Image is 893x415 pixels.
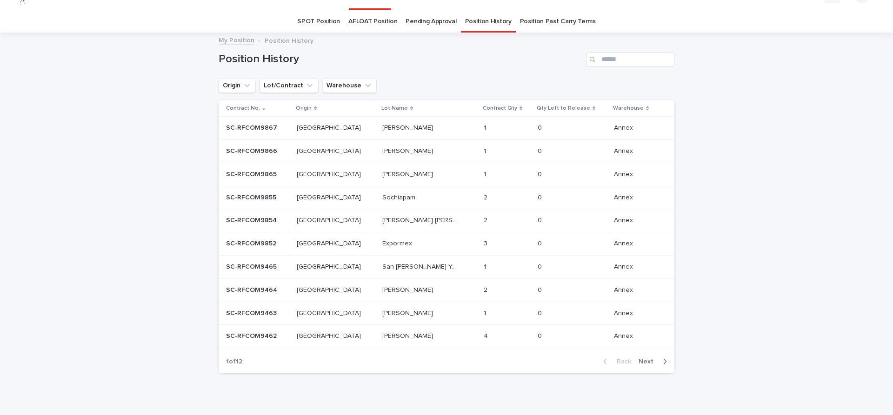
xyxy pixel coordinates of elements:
tr: SC-RFCOM9854SC-RFCOM9854 [GEOGRAPHIC_DATA][GEOGRAPHIC_DATA] [PERSON_NAME] [PERSON_NAME][PERSON_NA... [219,209,674,232]
p: 0 [538,308,544,317]
p: 0 [538,169,544,178]
p: Annex [614,145,635,155]
p: [GEOGRAPHIC_DATA] [297,145,363,155]
p: 2 [484,284,489,294]
p: [PERSON_NAME] [382,284,435,294]
p: 1 [484,145,488,155]
p: Contract Qty [483,103,517,113]
p: [GEOGRAPHIC_DATA] [297,284,363,294]
button: Back [596,357,635,366]
tr: SC-RFCOM9465SC-RFCOM9465 [GEOGRAPHIC_DATA][GEOGRAPHIC_DATA] San [PERSON_NAME] YogondoySan [PERSON... [219,255,674,278]
p: Annex [614,192,635,202]
p: [PERSON_NAME] [382,145,435,155]
p: [PERSON_NAME] [PERSON_NAME] [382,215,462,224]
p: SC-RFCOM9854 [226,215,279,224]
tr: SC-RFCOM9866SC-RFCOM9866 [GEOGRAPHIC_DATA][GEOGRAPHIC_DATA] [PERSON_NAME][PERSON_NAME] 11 00 Anne... [219,139,674,163]
p: [GEOGRAPHIC_DATA] [297,215,363,224]
h1: Position History [219,53,582,66]
tr: SC-RFCOM9865SC-RFCOM9865 [GEOGRAPHIC_DATA][GEOGRAPHIC_DATA] [PERSON_NAME][PERSON_NAME] 11 00 Anne... [219,163,674,186]
p: 2 [484,192,489,202]
button: Origin [219,78,256,93]
p: SC-RFCOM9865 [226,169,279,178]
p: Sochiapam [382,192,417,202]
tr: SC-RFCOM9852SC-RFCOM9852 [GEOGRAPHIC_DATA][GEOGRAPHIC_DATA] ExpormexExpormex 33 00 AnnexAnnex [219,232,674,256]
p: SC-RFCOM9867 [226,122,279,132]
a: AFLOAT Position [348,11,397,33]
p: Annex [614,238,635,248]
button: Warehouse [322,78,377,93]
p: [GEOGRAPHIC_DATA] [297,238,363,248]
a: Position History [465,11,512,33]
p: 1 [484,122,488,132]
p: Annex [614,215,635,224]
input: Search [586,52,674,67]
p: 3 [484,238,489,248]
p: 0 [538,145,544,155]
p: SC-RFCOM9866 [226,145,279,155]
p: Annex [614,169,635,178]
p: 0 [538,284,544,294]
a: My Position [219,34,254,45]
p: [GEOGRAPHIC_DATA] [297,261,363,271]
p: 0 [538,122,544,132]
p: Lot Name [381,103,408,113]
p: SC-RFCOM9464 [226,284,279,294]
p: Warehouse [613,103,644,113]
a: Pending Approval [406,11,456,33]
p: 1 [484,308,488,317]
p: [GEOGRAPHIC_DATA] [297,122,363,132]
span: Back [611,358,631,365]
p: [GEOGRAPHIC_DATA] [297,330,363,340]
p: [GEOGRAPHIC_DATA] [297,169,363,178]
p: Annex [614,308,635,317]
p: 4 [484,330,490,340]
p: San [PERSON_NAME] Yogondoy [382,261,462,271]
p: [GEOGRAPHIC_DATA] [297,192,363,202]
button: Next [635,357,674,366]
p: [PERSON_NAME] [382,122,435,132]
p: SC-RFCOM9462 [226,330,279,340]
p: 0 [538,238,544,248]
a: SPOT Position [297,11,340,33]
p: 0 [538,261,544,271]
p: 1 of 12 [219,350,250,373]
p: 0 [538,215,544,224]
span: Next [639,358,659,365]
p: Annex [614,330,635,340]
p: SC-RFCOM9852 [226,238,278,248]
tr: SC-RFCOM9867SC-RFCOM9867 [GEOGRAPHIC_DATA][GEOGRAPHIC_DATA] [PERSON_NAME][PERSON_NAME] 11 00 Anne... [219,117,674,140]
p: 2 [484,215,489,224]
p: Annex [614,284,635,294]
p: Qty Left to Release [537,103,590,113]
p: [PERSON_NAME] [382,330,435,340]
p: SC-RFCOM9855 [226,192,278,202]
p: Annex [614,261,635,271]
tr: SC-RFCOM9462SC-RFCOM9462 [GEOGRAPHIC_DATA][GEOGRAPHIC_DATA] [PERSON_NAME][PERSON_NAME] 44 00 Anne... [219,325,674,348]
tr: SC-RFCOM9855SC-RFCOM9855 [GEOGRAPHIC_DATA][GEOGRAPHIC_DATA] SochiapamSochiapam 22 00 AnnexAnnex [219,186,674,209]
p: SC-RFCOM9465 [226,261,279,271]
p: 0 [538,192,544,202]
p: 0 [538,330,544,340]
a: Position Past Carry Terms [520,11,596,33]
p: Origin [296,103,312,113]
tr: SC-RFCOM9464SC-RFCOM9464 [GEOGRAPHIC_DATA][GEOGRAPHIC_DATA] [PERSON_NAME][PERSON_NAME] 22 00 Anne... [219,278,674,302]
p: 1 [484,169,488,178]
button: Lot/Contract [260,78,319,93]
p: [PERSON_NAME] [382,169,435,178]
tr: SC-RFCOM9463SC-RFCOM9463 [GEOGRAPHIC_DATA][GEOGRAPHIC_DATA] [PERSON_NAME][PERSON_NAME] 11 00 Anne... [219,302,674,325]
p: SC-RFCOM9463 [226,308,279,317]
p: Annex [614,122,635,132]
p: Contract No. [226,103,260,113]
p: Expormex [382,238,414,248]
p: Position History [265,35,313,45]
p: [GEOGRAPHIC_DATA] [297,308,363,317]
p: 1 [484,261,488,271]
p: [PERSON_NAME] [382,308,435,317]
